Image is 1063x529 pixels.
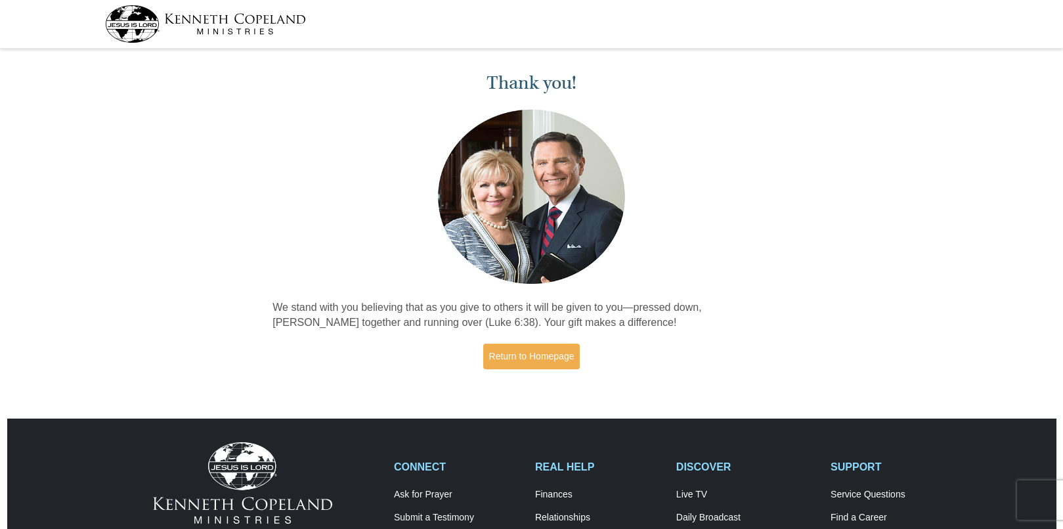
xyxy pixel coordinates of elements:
img: Kenneth and Gloria [435,106,628,287]
h2: DISCOVER [676,461,817,473]
h2: REAL HELP [535,461,662,473]
h2: SUPPORT [831,461,958,473]
a: Daily Broadcast [676,512,817,524]
p: We stand with you believing that as you give to others it will be given to you—pressed down, [PER... [272,300,791,331]
img: kcm-header-logo.svg [105,5,306,43]
a: Service Questions [831,489,958,501]
a: Live TV [676,489,817,501]
h2: CONNECT [394,461,521,473]
a: Submit a Testimony [394,512,521,524]
a: Relationships [535,512,662,524]
a: Find a Career [831,512,958,524]
a: Finances [535,489,662,501]
a: Return to Homepage [483,344,580,369]
img: Kenneth Copeland Ministries [153,442,332,524]
h1: Thank you! [272,72,791,94]
a: Ask for Prayer [394,489,521,501]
